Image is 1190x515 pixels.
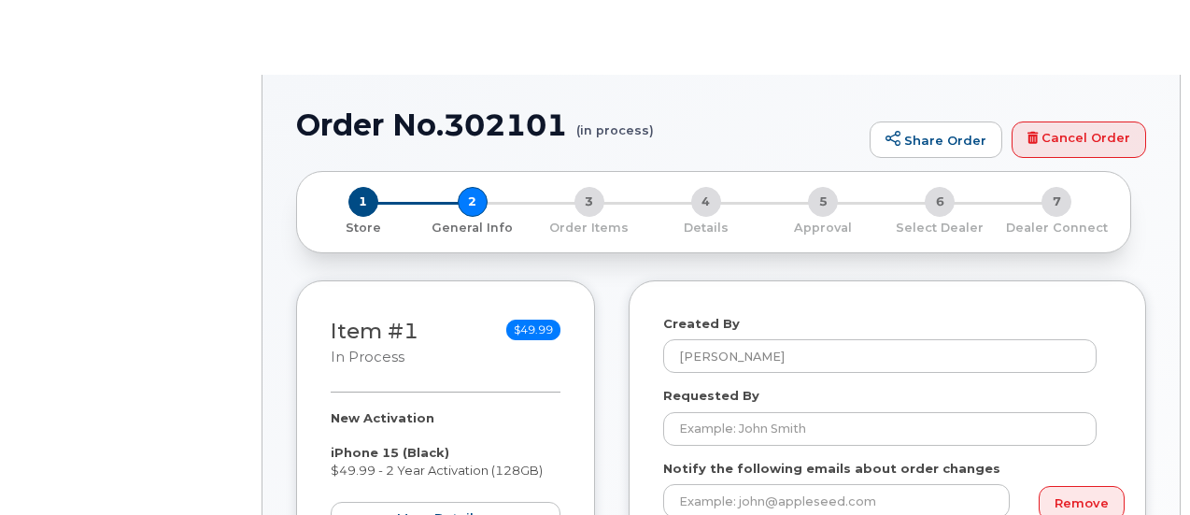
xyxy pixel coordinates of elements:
[312,217,414,236] a: 1 Store
[663,315,740,333] label: Created By
[319,220,406,236] p: Store
[331,445,449,460] strong: iPhone 15 (Black)
[296,108,860,141] h1: Order No.302101
[663,460,1000,478] label: Notify the following emails about order changes
[506,320,560,340] span: $49.99
[348,187,378,217] span: 1
[663,387,759,405] label: Requested By
[870,122,1002,159] a: Share Order
[663,412,1097,446] input: Example: John Smith
[576,108,654,137] small: (in process)
[331,320,418,367] h3: Item #1
[1012,122,1146,159] a: Cancel Order
[331,410,434,425] strong: New Activation
[331,349,404,365] small: in process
